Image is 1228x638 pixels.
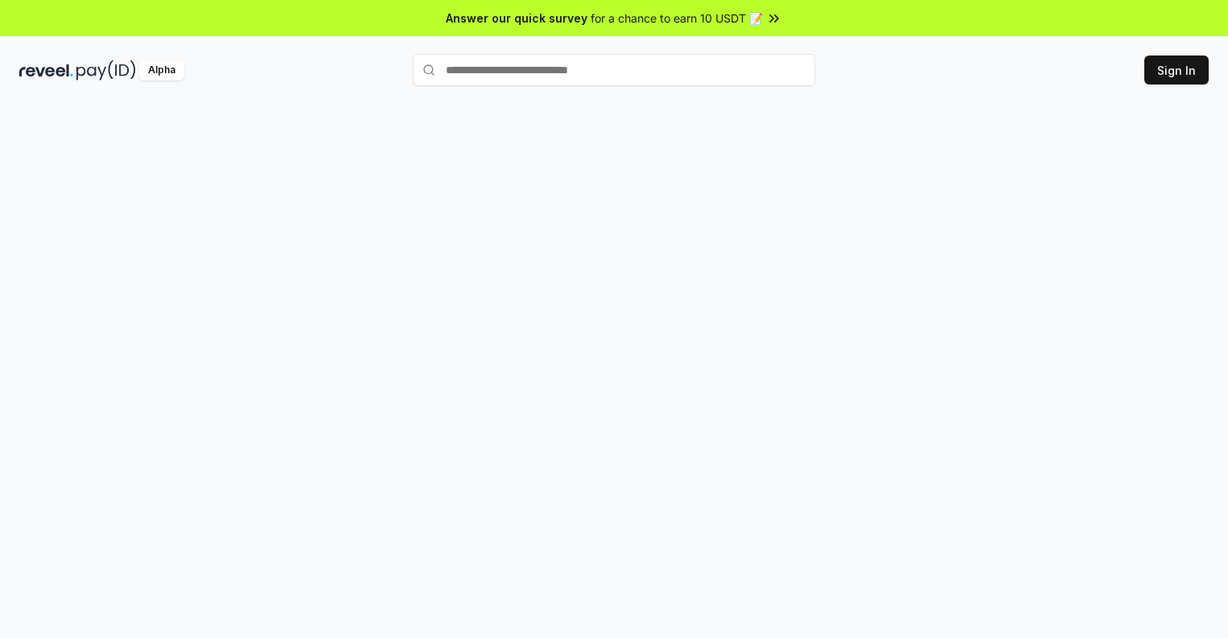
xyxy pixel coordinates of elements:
[1144,56,1209,84] button: Sign In
[19,60,73,80] img: reveel_dark
[139,60,184,80] div: Alpha
[76,60,136,80] img: pay_id
[446,10,587,27] span: Answer our quick survey
[591,10,763,27] span: for a chance to earn 10 USDT 📝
